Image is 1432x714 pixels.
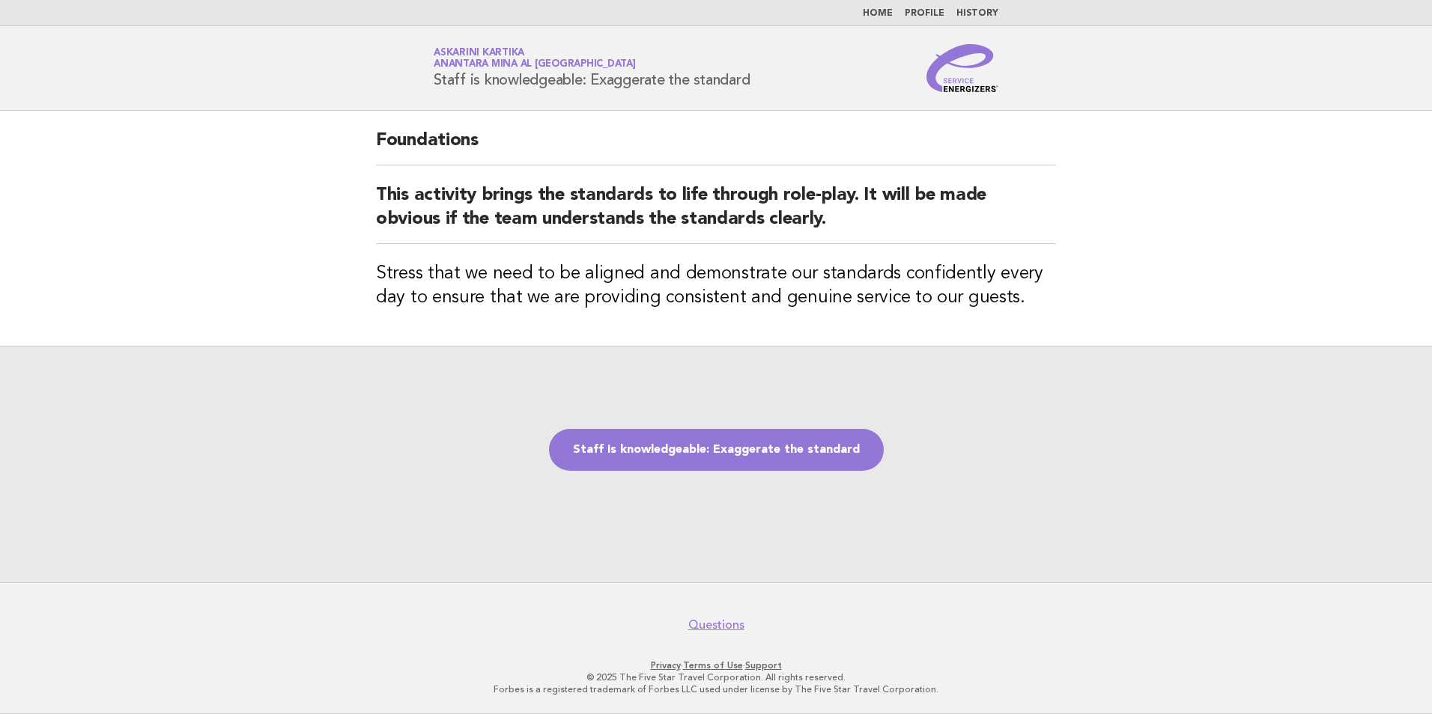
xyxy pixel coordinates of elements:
h2: This activity brings the standards to life through role-play. It will be made obvious if the team... [376,183,1056,244]
a: Terms of Use [683,660,743,671]
span: Anantara Mina al [GEOGRAPHIC_DATA] [434,60,636,70]
a: Staff is knowledgeable: Exaggerate the standard [549,429,884,471]
a: Home [863,9,893,18]
a: History [956,9,998,18]
p: Forbes is a registered trademark of Forbes LLC used under license by The Five Star Travel Corpora... [258,683,1174,695]
h2: Foundations [376,129,1056,165]
h3: Stress that we need to be aligned and demonstrate our standards confidently every day to ensure t... [376,262,1056,310]
img: Service Energizers [926,44,998,92]
a: Questions [688,617,744,632]
a: Profile [905,9,944,18]
p: © 2025 The Five Star Travel Corporation. All rights reserved. [258,671,1174,683]
a: Askarini KartikaAnantara Mina al [GEOGRAPHIC_DATA] [434,48,636,69]
a: Support [745,660,782,671]
a: Privacy [651,660,681,671]
h1: Staff is knowledgeable: Exaggerate the standard [434,49,750,88]
p: · · [258,659,1174,671]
